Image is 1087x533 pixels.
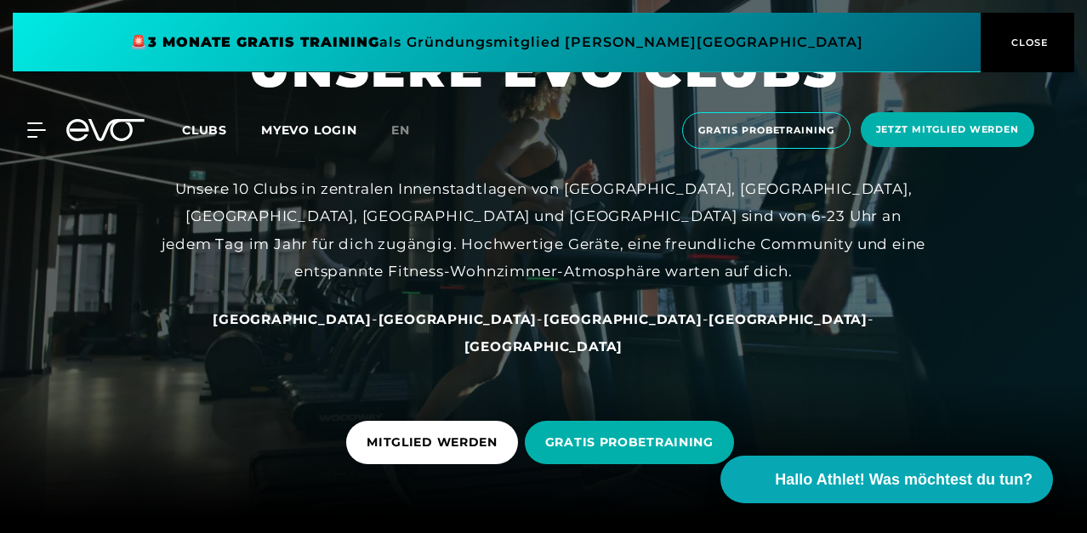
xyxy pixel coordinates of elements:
a: MYEVO LOGIN [261,122,357,138]
span: MITGLIED WERDEN [367,434,498,451]
span: GRATIS PROBETRAINING [545,434,714,451]
span: Clubs [182,122,227,138]
button: CLOSE [981,13,1074,72]
button: Hallo Athlet! Was möchtest du tun? [720,456,1053,503]
a: [GEOGRAPHIC_DATA] [213,310,372,327]
span: Hallo Athlet! Was möchtest du tun? [775,468,1033,491]
a: en [391,121,430,140]
span: en [391,122,410,138]
span: CLOSE [1007,35,1049,50]
span: [GEOGRAPHIC_DATA] [464,338,623,354]
a: Clubs [182,122,261,138]
a: MITGLIED WERDEN [346,408,525,477]
a: Jetzt Mitglied werden [856,112,1039,149]
a: [GEOGRAPHIC_DATA] [543,310,703,327]
a: GRATIS PROBETRAINING [525,408,741,477]
a: [GEOGRAPHIC_DATA] [709,310,868,327]
div: Unsere 10 Clubs in zentralen Innenstadtlagen von [GEOGRAPHIC_DATA], [GEOGRAPHIC_DATA], [GEOGRAPHI... [161,175,926,285]
a: Gratis Probetraining [677,112,856,149]
span: Gratis Probetraining [698,123,834,138]
span: Jetzt Mitglied werden [876,122,1019,137]
a: [GEOGRAPHIC_DATA] [378,310,538,327]
div: - - - - [161,305,926,360]
a: [GEOGRAPHIC_DATA] [464,337,623,354]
